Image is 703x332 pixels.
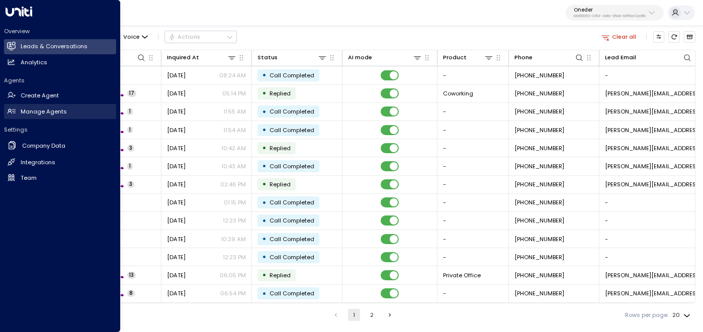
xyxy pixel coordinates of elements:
span: Aug 18, 2025 [167,107,186,116]
span: +447752295218 [514,235,564,243]
span: Sep 01, 2025 [167,71,186,79]
p: 10:42 AM [221,144,246,152]
div: 20 [672,309,692,321]
div: • [262,232,267,246]
span: david@withoneder.com [605,289,701,297]
p: 11:54 AM [223,126,246,134]
div: • [262,105,267,119]
p: 10:29 AM [221,235,246,243]
div: • [262,68,267,82]
span: +971585967551 [514,107,564,116]
button: Clear all [598,31,640,42]
div: • [262,177,267,191]
p: 06:54 PM [220,289,246,297]
span: 1 [127,163,133,170]
span: david@withoneder.com [605,271,701,279]
div: Phone [514,53,533,62]
td: - [437,285,509,302]
td: - [437,139,509,157]
td: - [437,248,509,266]
div: Lead Email [605,53,636,62]
span: Call Completed [270,289,314,297]
span: Aug 15, 2025 [167,180,186,188]
span: sophie_chessher@hotmail.co.uk [605,107,701,116]
span: sophie_chessher@hotmail.co.uk [605,126,701,134]
a: Manage Agents [4,104,116,119]
span: Call Completed [270,198,314,206]
p: 11:55 AM [223,107,246,116]
a: Company Data [4,138,116,154]
span: +971585967551 [514,162,564,170]
td: - [437,176,509,193]
button: Archived Leads [684,31,695,43]
span: Call Completed [270,126,314,134]
span: +441302985906 [514,216,564,225]
span: Voice [123,34,140,40]
td: - [437,230,509,248]
span: sophie_chessher@hotmail.co.uk [605,144,701,152]
button: Channel:Voice [93,31,151,42]
div: • [262,250,267,264]
span: +447861396647 [514,289,564,297]
div: Status [257,53,327,62]
span: Aug 07, 2025 [167,235,186,243]
span: +971585967551 [514,144,564,152]
span: Channel: [93,31,151,42]
span: Private Office [443,271,481,279]
h2: Overview [4,27,116,35]
p: 12:23 PM [223,216,246,225]
span: +971585967551 [514,89,564,97]
span: 3 [127,145,134,152]
div: AI mode [348,53,372,62]
div: • [262,123,267,137]
span: Jul 18, 2025 [167,271,186,279]
span: sophie_chessher@hotmail.co.uk [605,162,701,170]
a: Team [4,170,116,185]
div: Button group with a nested menu [164,31,237,43]
p: Oneder [574,7,646,13]
button: Go to page 2 [366,309,378,321]
button: Customize [653,31,665,43]
div: Inquired At [167,53,199,62]
p: 08:24 AM [219,71,246,79]
span: +447397325872 [514,198,564,206]
div: Lead Email [605,53,692,62]
h2: Leads & Conversations [21,42,87,51]
span: Aug 23, 2025 [167,89,186,97]
span: sophie_chessher@hotmail.co.uk [605,89,701,97]
span: Call Completed [270,253,314,261]
button: Onederb6d56953-0354-4d8c-85a9-b9f5de32c6fb [566,5,664,21]
span: 3 [127,181,134,188]
span: Call Completed [270,216,314,225]
span: +971585967551 [514,180,564,188]
span: Call Completed [270,162,314,170]
span: +442080503325 [514,71,564,79]
div: • [262,196,267,209]
span: Replied [270,144,291,152]
p: 02:46 PM [220,180,246,188]
span: Call Completed [270,235,314,243]
span: 13 [127,272,136,279]
span: 1 [127,127,133,134]
a: Leads & Conversations [4,39,116,54]
span: Aug 13, 2025 [167,198,186,206]
td: - [437,157,509,175]
td: - [437,103,509,121]
h2: Agents [4,76,116,84]
h2: Integrations [21,158,55,167]
div: • [262,141,267,155]
span: Aug 18, 2025 [167,162,186,170]
span: sophie_chessher@hotmail.co.uk [605,180,701,188]
span: +447452955523 [514,253,564,261]
div: • [262,86,267,100]
a: Create Agent [4,88,116,103]
h2: Settings [4,126,116,134]
div: • [262,159,267,173]
span: Replied [270,89,291,97]
p: 05:14 PM [222,89,246,97]
div: AI mode [348,53,422,62]
h2: Team [21,174,37,182]
span: 8 [127,290,135,297]
span: Jul 15, 2025 [167,289,186,297]
a: Integrations [4,155,116,170]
